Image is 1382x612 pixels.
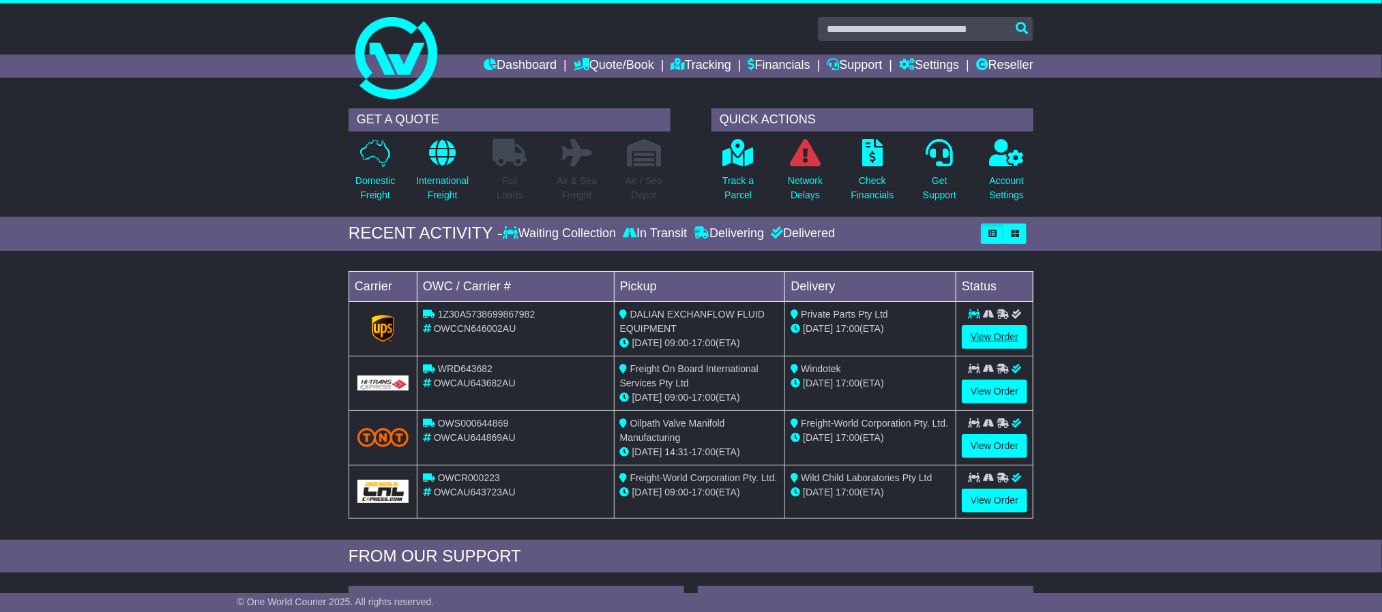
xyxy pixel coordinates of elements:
[355,174,395,202] p: Domestic Freight
[372,315,395,342] img: GetCarrierServiceLogo
[801,472,932,483] span: Wild Child Laboratories Pty Ltd
[438,418,509,429] span: OWS000644869
[665,487,689,498] span: 09:00
[434,323,516,334] span: OWCCN646002AU
[665,392,689,403] span: 09:00
[492,174,527,202] p: Full Loads
[791,322,950,336] div: (ETA)
[620,309,765,334] span: DALIAN EXCHANFLOW FLUID EQUIPMENT
[434,378,516,388] span: OWCAU643682AU
[357,376,409,391] img: GetCarrierServiceLogo
[989,138,1025,210] a: AccountSettings
[692,487,716,498] span: 17:00
[962,380,1027,403] a: View Order
[923,174,956,202] p: Get Support
[801,418,948,429] span: Freight-World Corporation Pty. Ltd.
[620,485,780,500] div: - (ETA)
[711,108,1033,132] div: QUICK ACTIONS
[614,271,785,301] td: Pickup
[349,108,671,132] div: GET A QUOTE
[671,55,731,78] a: Tracking
[748,55,810,78] a: Financials
[620,445,780,459] div: - (ETA)
[787,138,823,210] a: NetworkDelays
[922,138,957,210] a: GetSupport
[851,174,894,202] p: Check Financials
[626,174,662,202] p: Air / Sea Depot
[503,226,619,241] div: Waiting Collection
[632,337,662,348] span: [DATE]
[851,138,895,210] a: CheckFinancials
[349,271,417,301] td: Carrier
[665,446,689,457] span: 14:31
[620,418,725,443] span: Oilpath Valve Manifold Manufacturing
[976,55,1033,78] a: Reseller
[722,138,754,210] a: Track aParcel
[438,309,535,320] span: 1Z30A5738699867982
[803,323,833,334] span: [DATE]
[417,271,615,301] td: OWC / Carrier #
[836,378,859,388] span: 17:00
[962,489,1027,512] a: View Order
[962,434,1027,458] a: View Order
[803,487,833,498] span: [DATE]
[899,55,959,78] a: Settings
[237,596,435,607] span: © One World Courier 2025. All rights reserved.
[956,271,1033,301] td: Status
[665,337,689,348] span: 09:00
[349,224,503,243] div: RECENT ACTIVITY -
[836,323,859,334] span: 17:00
[836,432,859,443] span: 17:00
[632,487,662,498] span: [DATE]
[355,138,396,210] a: DomesticFreight
[632,446,662,457] span: [DATE]
[620,391,780,405] div: - (ETA)
[357,428,409,446] img: TNT_Domestic.png
[619,226,690,241] div: In Transit
[803,432,833,443] span: [DATE]
[827,55,882,78] a: Support
[620,363,759,388] span: Freight On Board International Services Pty Ltd
[416,174,469,202] p: International Freight
[438,472,500,483] span: OWCR000223
[791,376,950,391] div: (ETA)
[620,336,780,350] div: - (ETA)
[557,174,597,202] p: Air & Sea Freight
[438,363,492,374] span: WRD643682
[574,55,654,78] a: Quote/Book
[722,174,754,202] p: Track a Parcel
[415,138,469,210] a: InternationalFreight
[630,472,778,483] span: Freight-World Corporation Pty. Ltd.
[836,487,859,498] span: 17:00
[484,55,557,78] a: Dashboard
[788,174,823,202] p: Network Delays
[690,226,767,241] div: Delivering
[632,392,662,403] span: [DATE]
[785,271,956,301] td: Delivery
[357,480,409,503] img: GetCarrierServiceLogo
[767,226,835,241] div: Delivered
[801,309,888,320] span: Private Parts Pty Ltd
[349,547,1033,566] div: FROM OUR SUPPORT
[962,325,1027,349] a: View Order
[692,392,716,403] span: 17:00
[791,485,950,500] div: (ETA)
[801,363,840,374] span: Windotek
[434,432,516,443] span: OWCAU644869AU
[692,446,716,457] span: 17:00
[434,487,516,498] span: OWCAU643723AU
[791,431,950,445] div: (ETA)
[692,337,716,348] span: 17:00
[803,378,833,388] span: [DATE]
[990,174,1025,202] p: Account Settings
